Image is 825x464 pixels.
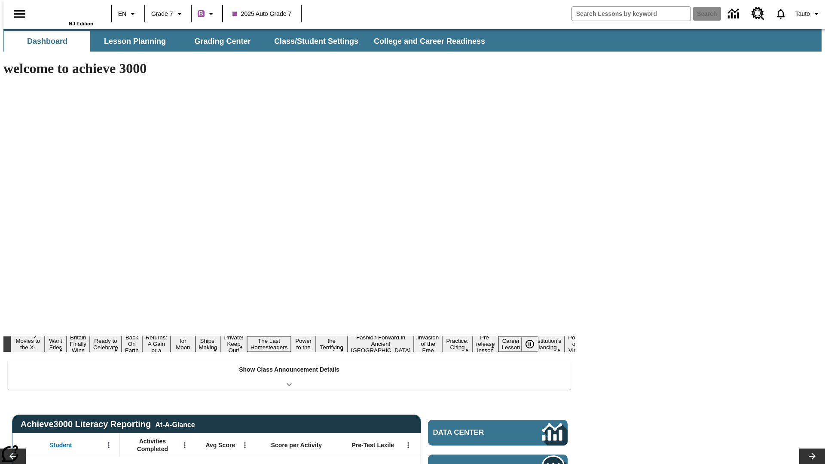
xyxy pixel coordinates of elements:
button: Class/Student Settings [267,31,365,52]
button: Slide 15 Mixed Practice: Citing Evidence [442,330,473,358]
div: At-A-Glance [155,419,195,429]
button: Grading Center [180,31,266,52]
div: SubNavbar [3,29,822,52]
button: Slide 14 The Invasion of the Free CD [414,327,442,361]
button: Open Menu [102,439,115,452]
button: Slide 8 Cruise Ships: Making Waves [196,330,221,358]
button: Slide 11 Solar Power to the People [291,330,316,358]
span: Achieve3000 Literacy Reporting [21,419,195,429]
button: Grade: Grade 7, Select a grade [148,6,188,21]
button: Profile/Settings [792,6,825,21]
button: Slide 9 Private! Keep Out! [221,333,247,355]
a: Notifications [770,3,792,25]
span: 2025 Auto Grade 7 [232,9,292,18]
span: Tauto [795,9,810,18]
button: Open Menu [238,439,251,452]
span: EN [118,9,126,18]
button: Open side menu [7,1,32,27]
button: Slide 17 Career Lesson [498,336,524,352]
button: Slide 2 Do You Want Fries With That? [45,324,66,365]
button: Slide 1 Taking Movies to the X-Dimension [11,330,45,358]
div: Pause [521,336,547,352]
a: Data Center [428,420,568,446]
button: Slide 4 Get Ready to Celebrate Juneteenth! [90,330,122,358]
span: Activities Completed [124,437,181,453]
h1: welcome to achieve 3000 [3,61,575,76]
button: Open Menu [178,439,191,452]
span: Student [49,441,72,449]
button: Lesson Planning [92,31,178,52]
button: Slide 3 Britain Finally Wins [67,333,90,355]
button: Slide 12 Attack of the Terrifying Tomatoes [316,330,348,358]
button: Slide 16 Pre-release lesson [473,333,498,355]
div: SubNavbar [3,31,493,52]
a: Resource Center, Will open in new tab [746,2,770,25]
button: Language: EN, Select a language [114,6,142,21]
button: Slide 10 The Last Homesteaders [247,336,291,352]
div: Show Class Announcement Details [8,360,571,390]
button: Slide 7 Time for Moon Rules? [171,330,195,358]
a: Data Center [723,2,746,26]
input: search field [572,7,691,21]
button: Dashboard [4,31,90,52]
span: Score per Activity [271,441,322,449]
span: Avg Score [205,441,235,449]
button: Slide 5 Back On Earth [122,333,142,355]
a: Home [37,4,93,21]
span: Pre-Test Lexile [352,441,394,449]
button: Pause [521,336,538,352]
button: Slide 19 Point of View [565,333,584,355]
button: Slide 6 Free Returns: A Gain or a Drain? [142,327,171,361]
button: Open Menu [402,439,415,452]
span: NJ Edition [69,21,93,26]
span: Grade 7 [151,9,173,18]
button: Boost Class color is purple. Change class color [194,6,220,21]
span: Data Center [433,428,513,437]
p: Show Class Announcement Details [239,365,339,374]
button: Lesson carousel, Next [799,449,825,464]
div: Home [37,3,93,26]
span: B [199,8,203,19]
button: Slide 13 Fashion Forward in Ancient Rome [348,333,414,355]
button: College and Career Readiness [367,31,492,52]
